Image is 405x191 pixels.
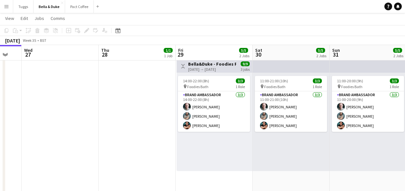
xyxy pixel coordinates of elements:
span: Edit [21,15,28,21]
span: Jobs [34,15,44,21]
div: [DATE] [5,37,20,44]
a: View [3,14,17,23]
a: Jobs [32,14,47,23]
span: View [5,15,14,21]
a: Edit [18,14,31,23]
button: Bella & Duke [34,0,65,13]
span: Week 35 [21,38,37,43]
button: Tuggs [13,0,34,13]
div: BST [40,38,46,43]
a: Comms [48,14,68,23]
span: Comms [51,15,65,21]
button: Pact Coffee [65,0,94,13]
